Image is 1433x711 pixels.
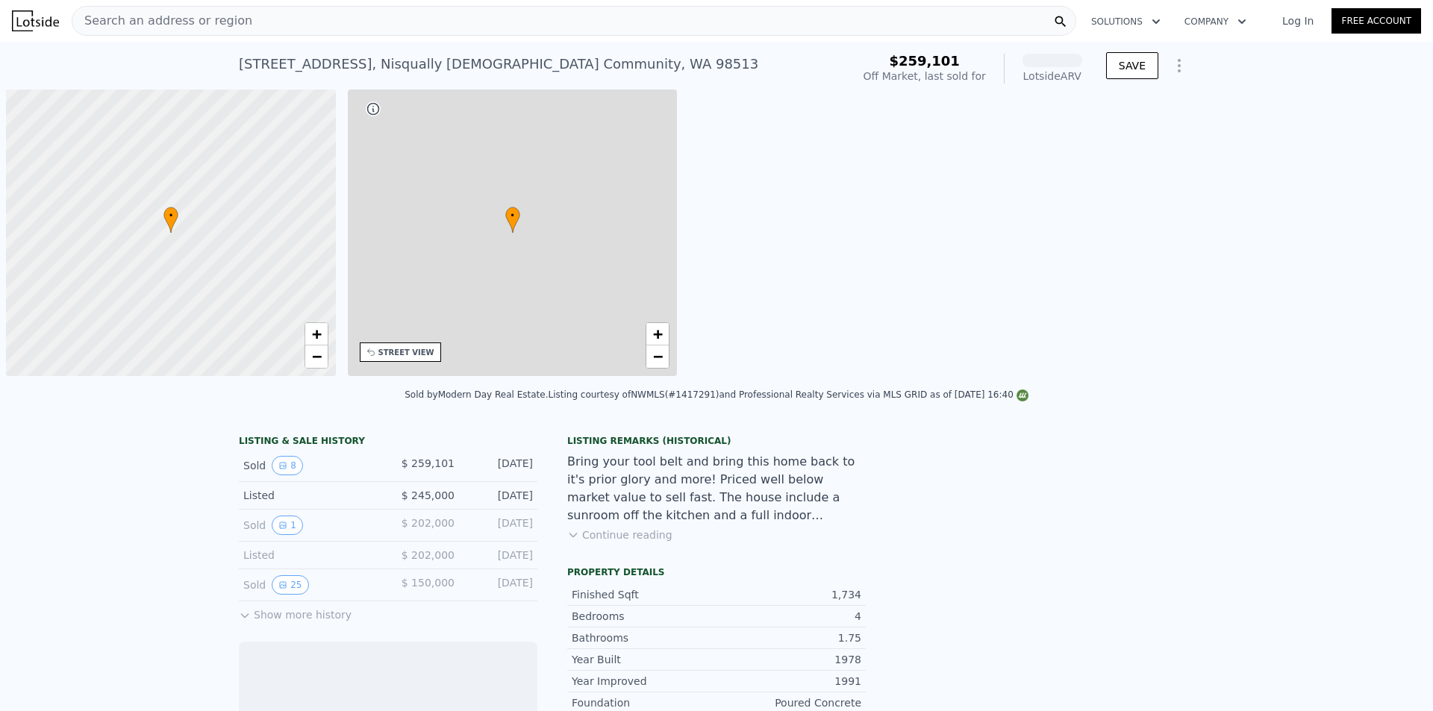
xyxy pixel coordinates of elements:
div: Bedrooms [572,609,716,624]
button: Show Options [1164,51,1194,81]
span: Search an address or region [72,12,252,30]
div: Year Built [572,652,716,667]
div: Off Market, last sold for [864,69,986,84]
div: Lotside ARV [1023,69,1082,84]
div: Property details [567,566,866,578]
div: 4 [716,609,861,624]
span: • [163,209,178,222]
a: Zoom in [305,323,328,345]
button: Company [1173,8,1258,35]
span: $ 259,101 [402,457,455,469]
a: Free Account [1331,8,1421,34]
span: + [311,325,321,343]
div: 1.75 [716,630,861,645]
div: STREET VIEW [378,347,434,358]
a: Log In [1264,13,1331,28]
div: • [163,207,178,233]
div: Sold [243,516,376,535]
div: [DATE] [466,488,533,503]
button: View historical data [272,456,303,475]
button: SAVE [1106,52,1158,79]
div: [DATE] [466,516,533,535]
span: $259,101 [889,53,960,69]
div: [DATE] [466,548,533,563]
div: Listed [243,548,376,563]
button: Solutions [1079,8,1173,35]
span: $ 245,000 [402,489,455,501]
span: • [505,209,520,222]
span: $ 202,000 [402,517,455,529]
span: + [653,325,663,343]
div: LISTING & SALE HISTORY [239,435,537,450]
button: View historical data [272,516,303,535]
span: $ 150,000 [402,577,455,589]
img: Lotside [12,10,59,31]
div: • [505,207,520,233]
span: $ 202,000 [402,549,455,561]
div: Sold by Modern Day Real Estate . [405,389,548,400]
a: Zoom out [646,345,669,368]
button: Continue reading [567,527,672,542]
div: Bring your tool belt and bring this home back to it's prior glory and more! Priced well below mar... [567,453,866,524]
div: [STREET_ADDRESS] , Nisqually [DEMOGRAPHIC_DATA] Community , WA 98513 [239,54,758,75]
div: Listed [243,488,376,503]
div: Listing Remarks (Historical) [567,435,866,447]
a: Zoom out [305,345,328,368]
div: Sold [243,575,376,595]
button: View historical data [272,575,308,595]
button: Show more history [239,601,352,622]
div: 1978 [716,652,861,667]
span: − [653,347,663,366]
img: NWMLS Logo [1017,389,1028,401]
div: Poured Concrete [716,695,861,710]
div: [DATE] [466,456,533,475]
div: 1,734 [716,587,861,602]
div: Bathrooms [572,630,716,645]
div: Foundation [572,695,716,710]
a: Zoom in [646,323,669,345]
span: − [311,347,321,366]
div: Finished Sqft [572,587,716,602]
div: Sold [243,456,376,475]
div: 1991 [716,674,861,689]
div: Year Improved [572,674,716,689]
div: [DATE] [466,575,533,595]
div: Listing courtesy of NWMLS (#1417291) and Professional Realty Services via MLS GRID as of [DATE] 1... [548,389,1028,400]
